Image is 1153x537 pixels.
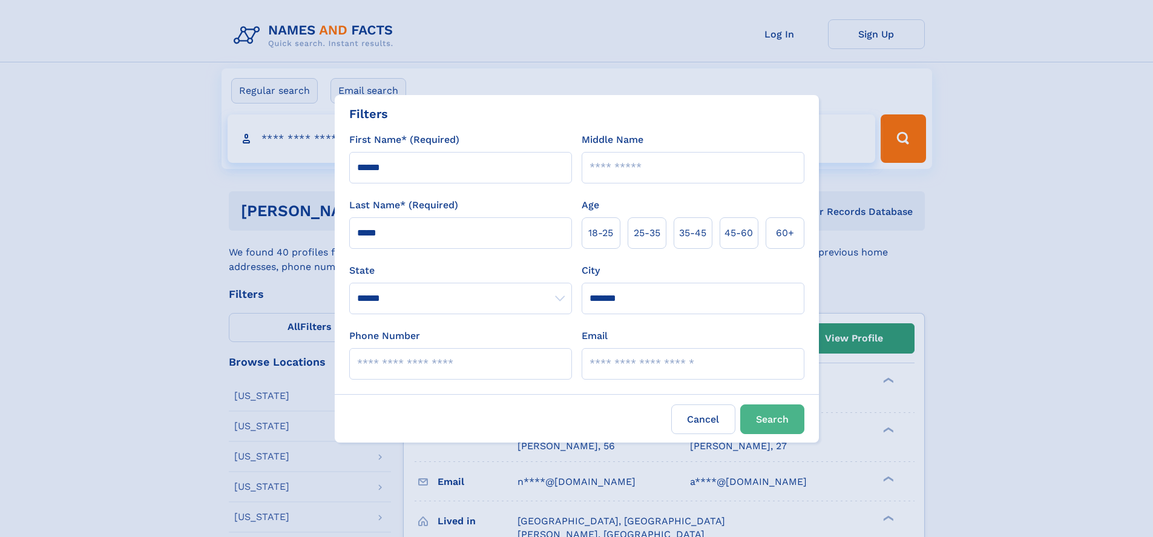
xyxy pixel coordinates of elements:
span: 18‑25 [588,226,613,240]
label: City [582,263,600,278]
label: First Name* (Required) [349,133,459,147]
label: Cancel [671,404,735,434]
span: 45‑60 [724,226,753,240]
div: Filters [349,105,388,123]
label: Email [582,329,608,343]
span: 60+ [776,226,794,240]
button: Search [740,404,804,434]
label: State [349,263,572,278]
span: 35‑45 [679,226,706,240]
label: Middle Name [582,133,643,147]
label: Phone Number [349,329,420,343]
label: Age [582,198,599,212]
label: Last Name* (Required) [349,198,458,212]
span: 25‑35 [634,226,660,240]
